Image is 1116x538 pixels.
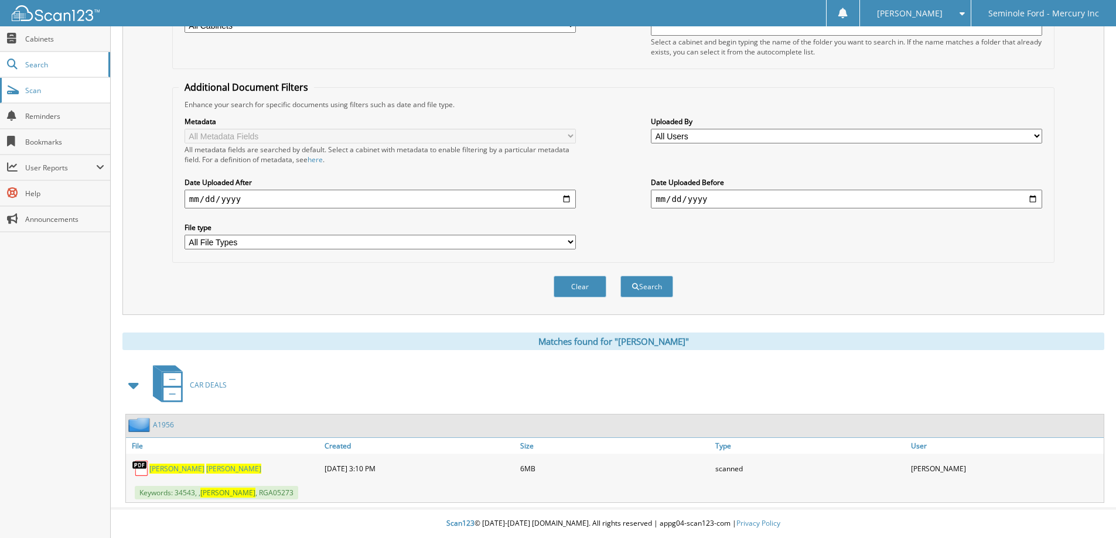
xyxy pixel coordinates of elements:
span: [PERSON_NAME] [877,10,943,17]
input: start [185,190,576,208]
div: scanned [712,457,908,480]
a: [PERSON_NAME] [PERSON_NAME] [149,464,261,474]
span: Cabinets [25,34,104,44]
img: folder2.png [128,417,153,432]
div: All metadata fields are searched by default. Select a cabinet with metadata to enable filtering b... [185,145,576,165]
button: Clear [554,276,606,297]
label: Metadata [185,116,576,126]
span: Announcements [25,214,104,224]
label: Uploaded By [651,116,1042,126]
legend: Additional Document Filters [179,81,314,94]
label: Date Uploaded After [185,177,576,187]
button: Search [620,276,673,297]
span: Search [25,60,103,70]
a: Created [322,438,517,454]
a: User [908,438,1104,454]
span: CAR DEALS [190,380,227,390]
span: Bookmarks [25,137,104,147]
img: scan123-logo-white.svg [12,5,100,21]
div: Enhance your search for specific documents using filters such as date and file type. [179,100,1048,109]
iframe: Chat Widget [1057,482,1116,538]
a: Type [712,438,908,454]
span: [PERSON_NAME] [200,488,255,498]
div: [DATE] 3:10 PM [322,457,517,480]
span: Keywords: 34543, , , RGA05273 [135,486,298,499]
input: end [651,190,1042,208]
a: CAR DEALS [146,362,227,408]
a: here [308,155,323,165]
a: Privacy Policy [736,518,780,528]
span: Help [25,189,104,198]
a: File [126,438,322,454]
span: Reminders [25,111,104,121]
a: Size [517,438,713,454]
span: [PERSON_NAME] [206,464,261,474]
label: Date Uploaded Before [651,177,1042,187]
span: [PERSON_NAME] [149,464,204,474]
span: Scan [25,85,104,95]
a: A1956 [153,420,174,430]
img: PDF.png [132,460,149,477]
span: Scan123 [446,518,475,528]
label: File type [185,222,576,232]
div: Select a cabinet and begin typing the name of the folder you want to search in. If the name match... [651,37,1042,57]
span: Seminole Ford - Mercury Inc [988,10,1099,17]
div: [PERSON_NAME] [908,457,1104,480]
div: © [DATE]-[DATE] [DOMAIN_NAME]. All rights reserved | appg04-scan123-com | [111,509,1116,538]
div: Matches found for "[PERSON_NAME]" [122,333,1104,350]
div: 6MB [517,457,713,480]
span: User Reports [25,163,96,173]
